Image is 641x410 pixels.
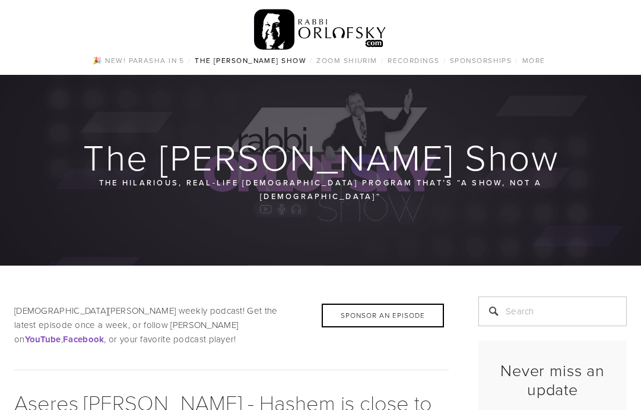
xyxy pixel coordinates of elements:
input: Search [478,297,627,326]
span: / [188,55,191,65]
span: / [310,55,313,65]
span: / [443,55,446,65]
a: Sponsorships [446,53,515,68]
h2: Never miss an update [488,361,617,399]
p: The hilarious, real-life [DEMOGRAPHIC_DATA] program that’s “a show, not a [DEMOGRAPHIC_DATA]“ [75,176,566,203]
span: / [381,55,384,65]
a: The [PERSON_NAME] Show [191,53,310,68]
div: Sponsor an Episode [322,304,444,327]
p: [DEMOGRAPHIC_DATA][PERSON_NAME] weekly podcast! Get the latest episode once a week, or follow [PE... [14,304,449,346]
span: / [515,55,518,65]
strong: YouTube [25,333,61,346]
a: Facebook [63,333,104,345]
a: 🎉 NEW! Parasha in 5 [89,53,188,68]
a: Zoom Shiurim [313,53,380,68]
a: More [519,53,549,68]
strong: Facebook [63,333,104,346]
img: RabbiOrlofsky.com [254,7,386,53]
a: YouTube [25,333,61,345]
h1: The [PERSON_NAME] Show [14,138,628,176]
a: Recordings [384,53,443,68]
